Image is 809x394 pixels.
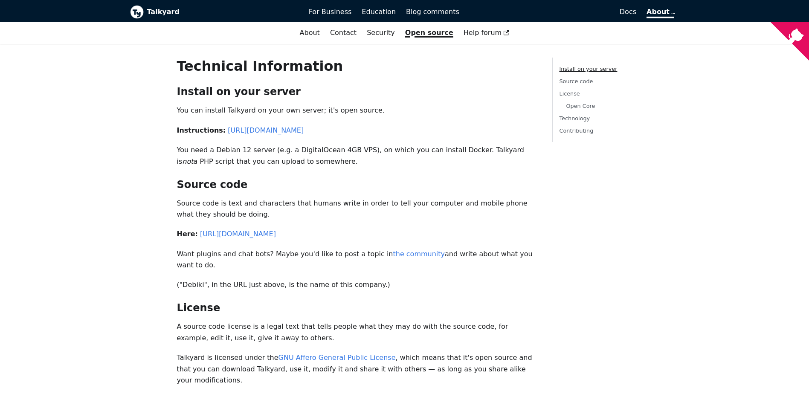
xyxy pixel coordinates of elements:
a: Contact [325,26,362,40]
a: [URL][DOMAIN_NAME] [228,126,304,134]
a: License [560,90,580,97]
a: [URL][DOMAIN_NAME] [200,230,276,238]
a: Education [357,5,401,19]
b: Talkyard [147,6,297,17]
strong: Instructions: [177,126,226,134]
a: Technology [560,115,590,122]
span: For Business [309,8,352,16]
a: Install on your server [560,66,618,72]
p: Source code is text and characters that humans write in order to tell your computer and mobile ph... [177,198,539,220]
a: Open source [400,26,458,40]
h1: Technical Information [177,58,539,75]
a: the community [393,250,445,258]
em: not [182,157,193,165]
a: Security [362,26,400,40]
p: You need a Debian 12 server (e.g. a DigitalOcean 4GB VPS), on which you can install Docker. Talky... [177,145,539,167]
h2: Source code [177,178,539,191]
span: Blog comments [406,8,459,16]
a: GNU Affero General Public License [278,353,396,362]
p: You can install Talkyard on your own server; it's open source. [177,105,539,116]
img: Talkyard logo [130,5,144,19]
span: Education [362,8,396,16]
a: Source code [560,78,593,84]
h2: Install on your server [177,85,539,98]
a: About [647,8,674,18]
a: Contributing [560,127,594,134]
a: About [295,26,325,40]
p: Talkyard is licensed under the , which means that it's open source and that you can download Talk... [177,352,539,386]
a: Help forum [458,26,515,40]
p: Want plugins and chat bots? Maybe you'd like to post a topic in and write about what you want to do. [177,249,539,271]
span: Help forum [464,29,510,37]
p: ("Debiki", in the URL just above, is the name of this company.) [177,279,539,290]
strong: Here: [177,230,198,238]
a: Docs [464,5,641,19]
span: Docs [620,8,636,16]
p: A source code license is a legal text that tells people what they may do with the source code, fo... [177,321,539,344]
a: Open Core [566,103,595,109]
a: Talkyard logoTalkyard [130,5,297,19]
a: For Business [304,5,357,19]
h2: License [177,301,539,314]
a: Blog comments [401,5,464,19]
